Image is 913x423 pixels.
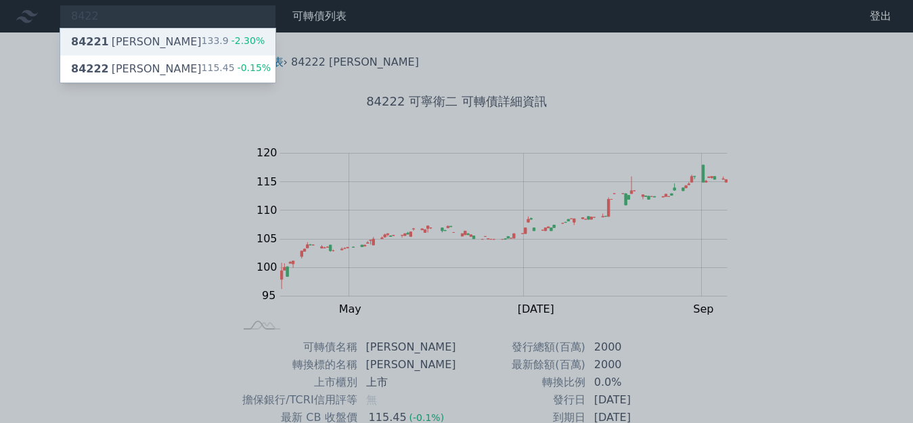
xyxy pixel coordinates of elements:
div: 115.45 [202,61,271,77]
div: 133.9 [202,34,265,50]
a: 84221[PERSON_NAME] 133.9-2.30% [60,28,275,55]
span: 84222 [71,62,109,75]
span: 84221 [71,35,109,48]
span: -2.30% [229,35,265,46]
div: [PERSON_NAME] [71,61,202,77]
span: -0.15% [235,62,271,73]
a: 84222[PERSON_NAME] 115.45-0.15% [60,55,275,83]
div: [PERSON_NAME] [71,34,202,50]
